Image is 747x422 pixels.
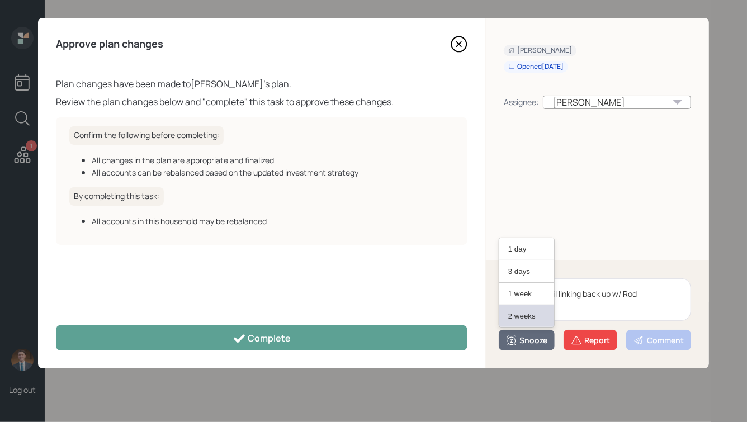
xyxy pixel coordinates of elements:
[633,335,684,346] div: Comment
[56,77,467,91] div: Plan changes have been made to [PERSON_NAME] 's plan.
[69,187,164,206] h6: By completing this task:
[56,325,467,350] button: Complete
[499,260,554,283] button: 3 days
[499,283,554,305] button: 1 week
[56,95,467,108] div: Review the plan changes below and "complete" this task to approve these changes.
[56,38,163,50] h4: Approve plan changes
[499,238,554,260] button: 1 day
[506,335,547,346] div: Snooze
[508,46,572,55] div: [PERSON_NAME]
[626,330,691,350] button: Comment
[499,330,555,350] button: Snooze
[543,96,691,109] div: [PERSON_NAME]
[92,167,454,178] div: All accounts can be rebalanced based on the updated investment strategy
[564,330,617,350] button: Report
[69,126,224,145] h6: Confirm the following before completing:
[571,335,610,346] div: Report
[504,278,691,321] textarea: Snooze until linking back up w/ Rod
[504,96,538,108] div: Assignee:
[92,154,454,166] div: All changes in the plan are appropriate and finalized
[92,215,454,227] div: All accounts in this household may be rebalanced
[233,332,291,345] div: Complete
[499,305,554,327] button: 2 weeks
[508,62,564,72] div: Opened [DATE]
